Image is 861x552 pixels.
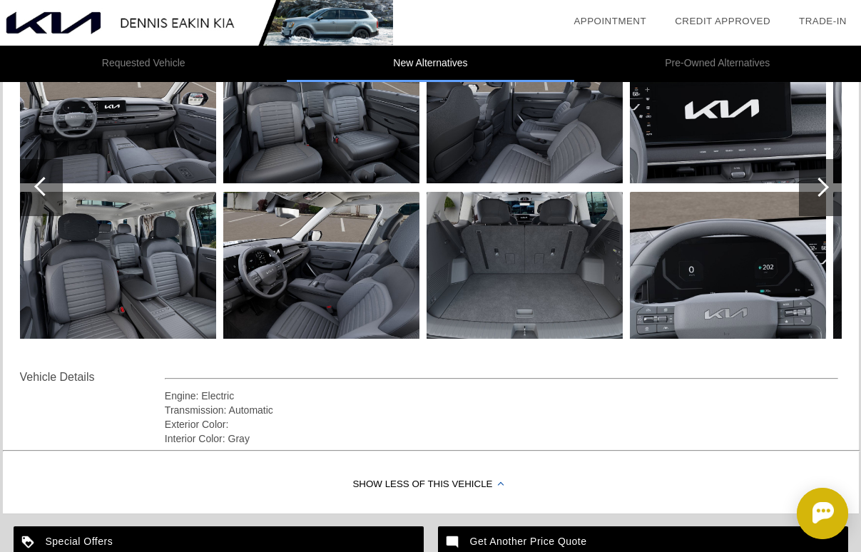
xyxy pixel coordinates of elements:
[630,36,826,183] img: a090ab90c6374e509004e3fab542b94c.jpg
[20,192,216,339] img: 686ac91cd96e470ba5596efaaa25973a.jpg
[799,16,847,26] a: Trade-In
[427,192,623,339] img: b9b9c626a1fe4799a2ad4a407940c3bb.jpg
[630,192,826,339] img: f753025368944ed6b4e8e0cd2a5aec8a.jpg
[427,36,623,183] img: 982d3582f54646289e13bb87f509bf82.jpg
[165,431,839,446] div: Interior Color: Gray
[165,403,839,417] div: Transmission: Automatic
[574,16,646,26] a: Appointment
[20,36,216,183] img: a3dd6f3ae6194a56bfbda9197e5811c7.jpg
[20,369,165,386] div: Vehicle Details
[287,46,574,82] li: New Alternatives
[223,192,419,339] img: c36ec396533b4adaa7d86a35d2a4ff04.jpg
[165,389,839,403] div: Engine: Electric
[223,36,419,183] img: 7ed2e149f6b14350b44a60e596266051.jpg
[675,16,770,26] a: Credit Approved
[165,417,839,431] div: Exterior Color:
[574,46,861,82] li: Pre-Owned Alternatives
[733,475,861,552] iframe: Chat Assistance
[3,456,859,513] div: Show Less of this Vehicle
